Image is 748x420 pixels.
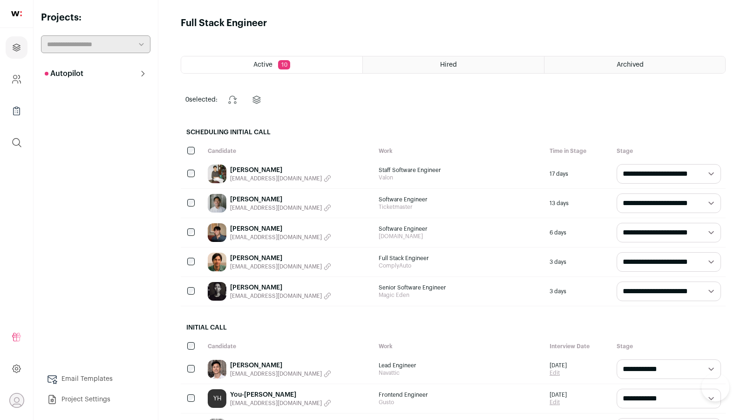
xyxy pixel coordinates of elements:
a: Edit [550,399,567,406]
img: 83414f1c729d7feb958c99296f743c35c9aaee057fb6847baaa46270929b9532.jpg [208,194,226,213]
button: [EMAIL_ADDRESS][DOMAIN_NAME] [230,204,331,212]
a: [PERSON_NAME] [230,165,331,175]
span: [DOMAIN_NAME] [379,233,540,240]
button: [EMAIL_ADDRESS][DOMAIN_NAME] [230,234,331,241]
span: Software Engineer [379,196,540,203]
img: 86e429f9db33411b61b09af523819ddee8e1336921d73d877350f0717cf6d31c.jpg [208,253,226,271]
a: [PERSON_NAME] [230,361,331,370]
span: selected: [185,95,218,104]
span: Software Engineer [379,225,540,233]
span: [EMAIL_ADDRESS][DOMAIN_NAME] [230,399,322,407]
div: Work [374,143,545,159]
span: 10 [278,60,290,69]
span: Gusto [379,399,540,406]
a: Hired [363,56,544,73]
a: Email Templates [41,370,150,388]
span: Archived [617,62,644,68]
span: [DATE] [550,362,567,369]
img: 56a8a22ad8ef624ff95c9940a55d8e2fd9ceb4d133ce7e42d8a168312e45bfab [208,165,226,183]
div: Stage [612,338,726,355]
h1: Full Stack Engineer [181,17,267,30]
div: 13 days [545,189,612,218]
span: Ticketmaster [379,203,540,211]
span: Valon [379,174,540,181]
button: [EMAIL_ADDRESS][DOMAIN_NAME] [230,399,331,407]
a: [PERSON_NAME] [230,195,331,204]
div: Time in Stage [545,143,612,159]
a: YH [208,389,226,408]
a: [PERSON_NAME] [230,283,331,292]
h2: Initial Call [181,317,726,338]
div: Work [374,338,545,355]
span: Hired [440,62,457,68]
iframe: Help Scout Beacon - Open [701,373,729,401]
span: [EMAIL_ADDRESS][DOMAIN_NAME] [230,263,322,270]
a: Project Settings [41,390,150,409]
button: Autopilot [41,64,150,83]
a: Edit [550,369,567,377]
span: Staff Software Engineer [379,166,540,174]
p: Autopilot [45,68,83,79]
div: 6 days [545,218,612,247]
img: 6e51e200a9253595802682ae1878de0ad08973317b4abe0f0c4816a3e08c4960.jpg [208,223,226,242]
span: Full Stack Engineer [379,255,540,262]
button: Open dropdown [9,393,24,408]
a: Company Lists [6,100,27,122]
h2: Scheduling Initial Call [181,122,726,143]
button: [EMAIL_ADDRESS][DOMAIN_NAME] [230,175,331,182]
span: [EMAIL_ADDRESS][DOMAIN_NAME] [230,234,322,241]
button: [EMAIL_ADDRESS][DOMAIN_NAME] [230,263,331,270]
a: Projects [6,36,27,59]
button: [EMAIL_ADDRESS][DOMAIN_NAME] [230,370,331,378]
div: Interview Date [545,338,612,355]
span: [EMAIL_ADDRESS][DOMAIN_NAME] [230,204,322,212]
span: Active [253,62,272,68]
a: Archived [544,56,725,73]
span: [EMAIL_ADDRESS][DOMAIN_NAME] [230,175,322,182]
h2: Projects: [41,11,150,24]
span: Frontend Engineer [379,391,540,399]
span: Magic Eden [379,291,540,299]
span: [DATE] [550,391,567,399]
a: [PERSON_NAME] [230,224,331,234]
a: [PERSON_NAME] [230,254,331,263]
span: Navattic [379,369,540,377]
span: [EMAIL_ADDRESS][DOMAIN_NAME] [230,370,322,378]
div: 17 days [545,159,612,188]
span: Senior Software Engineer [379,284,540,291]
button: [EMAIL_ADDRESS][DOMAIN_NAME] [230,292,331,300]
div: 3 days [545,248,612,276]
a: You-[PERSON_NAME] [230,390,331,399]
span: ComplyAuto [379,262,540,269]
span: [EMAIL_ADDRESS][DOMAIN_NAME] [230,292,322,300]
img: wellfound-shorthand-0d5821cbd27db2630d0214b213865d53afaa358527fdda9d0ea32b1df1b89c2c.svg [11,11,22,16]
a: Company and ATS Settings [6,68,27,90]
div: Stage [612,143,726,159]
img: 59ed3fc80484580fbdffb3e4f54e1169ca3106cb8b0294332848d742d69c8990 [208,360,226,379]
span: Lead Engineer [379,362,540,369]
span: 0 [185,96,189,103]
div: Candidate [203,338,374,355]
div: 3 days [545,277,612,306]
img: 28c97b38dd718d371e23463a200974bf9c49609bc4914d4d476dcd95bf181f27 [208,282,226,301]
div: Candidate [203,143,374,159]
